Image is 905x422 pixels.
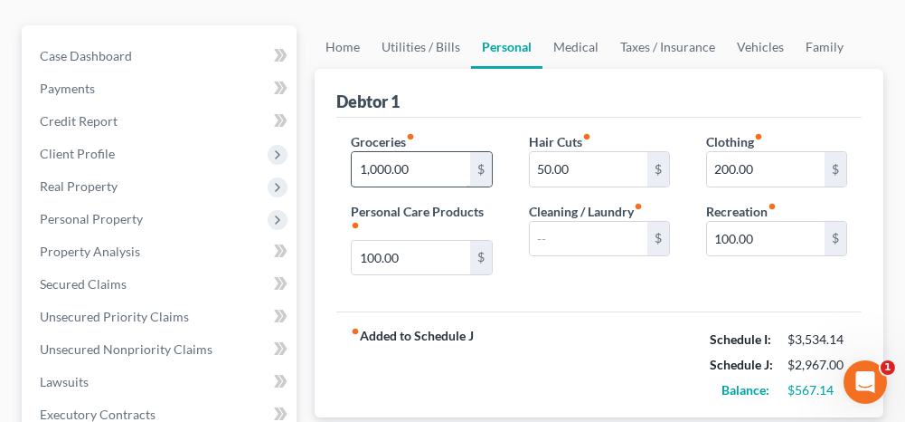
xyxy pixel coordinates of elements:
label: Recreation [706,202,777,221]
span: Unsecured Priority Claims [40,309,189,324]
i: fiber_manual_record [582,132,591,141]
div: $2,967.00 [787,356,847,374]
i: fiber_manual_record [351,327,360,336]
label: Clothing [706,132,763,151]
span: Property Analysis [40,244,140,259]
input: -- [530,222,647,256]
strong: Schedule J: [710,357,773,372]
a: Home [315,25,371,69]
span: Client Profile [40,146,115,161]
input: -- [352,152,469,187]
div: $ [647,152,669,187]
div: Debtor 1 [336,91,400,112]
div: $ [825,222,846,256]
a: Unsecured Nonpriority Claims [25,333,297,366]
label: Cleaning / Laundry [529,202,643,221]
input: -- [352,241,469,275]
a: Payments [25,72,297,105]
span: Personal Property [40,211,143,226]
i: fiber_manual_record [634,202,643,211]
label: Groceries [351,132,415,151]
a: Utilities / Bills [371,25,471,69]
span: Payments [40,81,95,96]
input: -- [530,152,647,187]
input: -- [707,222,825,256]
span: Lawsuits [40,374,89,389]
strong: Balance: [721,382,769,398]
div: $ [825,152,846,187]
iframe: Intercom live chat [844,360,887,404]
i: fiber_manual_record [406,132,415,141]
i: fiber_manual_record [754,132,763,141]
label: Hair Cuts [529,132,591,151]
a: Property Analysis [25,235,297,268]
a: Case Dashboard [25,40,297,72]
a: Secured Claims [25,268,297,301]
a: Taxes / Insurance [609,25,726,69]
span: Credit Report [40,113,118,129]
strong: Schedule I: [710,331,771,347]
a: Unsecured Priority Claims [25,301,297,333]
div: $ [470,152,492,187]
a: Vehicles [726,25,795,69]
label: Personal Care Products [351,202,492,240]
span: Executory Contracts [40,407,156,422]
span: Unsecured Nonpriority Claims [40,341,212,357]
a: Family [795,25,854,69]
i: fiber_manual_record [351,221,360,230]
a: Lawsuits [25,366,297,398]
div: $ [470,241,492,275]
span: Secured Claims [40,276,127,292]
input: -- [707,152,825,187]
span: 1 [881,360,895,375]
a: Credit Report [25,105,297,138]
a: Medical [542,25,609,69]
i: fiber_manual_record [768,202,777,211]
span: Real Property [40,178,118,194]
a: Personal [471,25,542,69]
div: $ [647,222,669,256]
div: $3,534.14 [787,331,847,349]
strong: Added to Schedule J [351,327,474,403]
span: Case Dashboard [40,48,132,63]
div: $567.14 [787,381,847,399]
